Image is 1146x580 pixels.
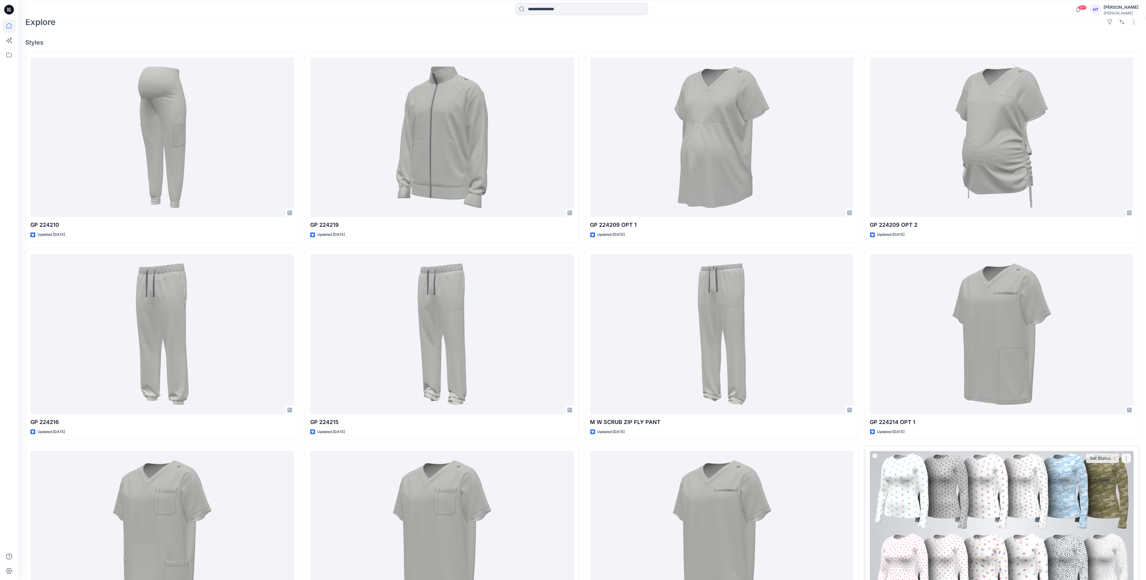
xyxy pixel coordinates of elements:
p: GP 224219 [310,221,574,229]
p: Updated [DATE] [38,429,65,435]
div: HT [1090,4,1101,15]
p: GP 224210 [30,221,294,229]
a: GP 224209 OPT 2 [870,57,1134,217]
p: Updated [DATE] [598,429,625,435]
p: Updated [DATE] [877,232,905,238]
a: M W SCRUB ZIP FLY PANT [590,254,854,414]
a: GP 224219 [310,57,574,217]
span: 99+ [1078,5,1087,10]
h2: Explore [25,17,56,27]
div: [PERSON_NAME] [1104,4,1138,11]
div: [PERSON_NAME] [1104,11,1138,15]
a: GP 224210 [30,57,294,217]
p: Updated [DATE] [38,232,65,238]
p: GP 224215 [310,418,574,426]
h4: Styles [25,39,1139,46]
p: GP 224216 [30,418,294,426]
a: GP 224216 [30,254,294,414]
p: GP 224214 OPT 1 [870,418,1134,426]
a: GP 224215 [310,254,574,414]
p: Updated [DATE] [877,429,905,435]
p: GP 224209 OPT 1 [590,221,854,229]
p: M W SCRUB ZIP FLY PANT [590,418,854,426]
p: GP 224209 OPT 2 [870,221,1134,229]
p: Updated [DATE] [598,232,625,238]
a: GP 224214 OPT 1 [870,254,1134,414]
p: Updated [DATE] [317,429,345,435]
p: Updated [DATE] [317,232,345,238]
a: GP 224209 OPT 1 [590,57,854,217]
